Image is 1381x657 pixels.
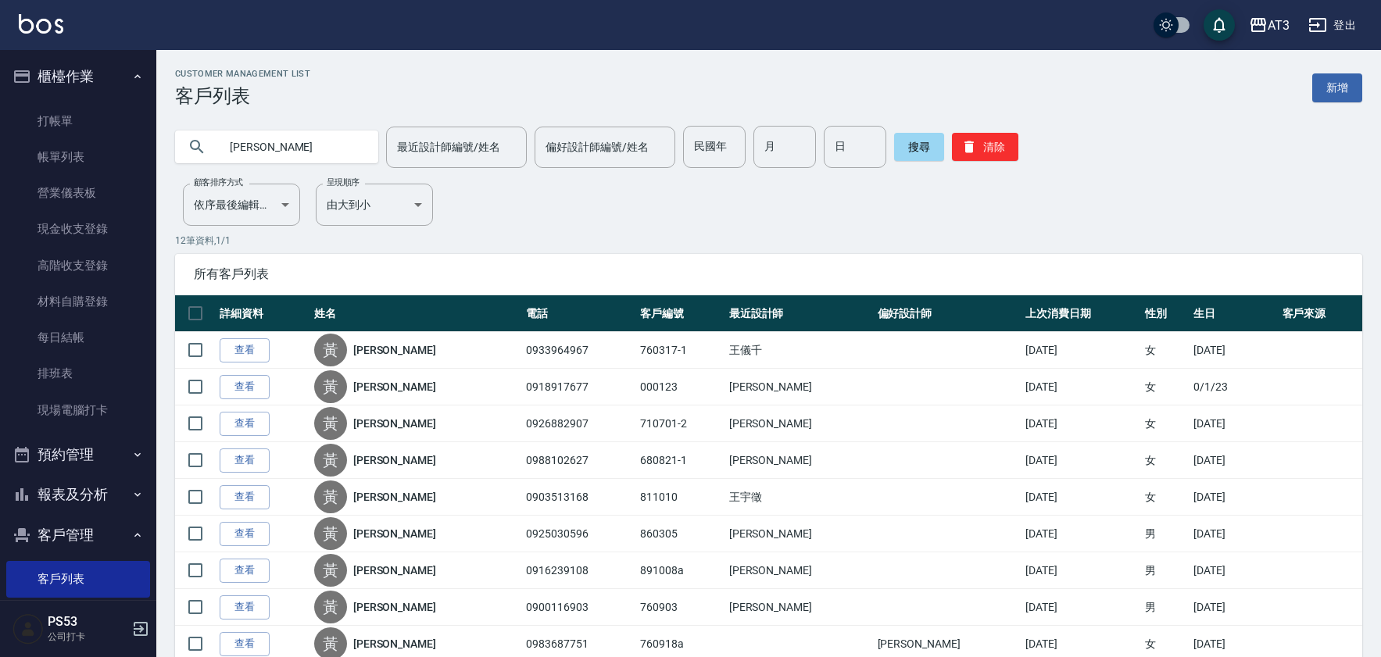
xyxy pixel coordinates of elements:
[636,295,725,332] th: 客戶編號
[1190,442,1279,479] td: [DATE]
[353,526,436,541] a: [PERSON_NAME]
[1021,589,1141,626] td: [DATE]
[194,177,243,188] label: 顧客排序方式
[725,516,874,552] td: [PERSON_NAME]
[6,598,150,634] a: 卡券管理
[194,266,1343,282] span: 所有客戶列表
[314,517,347,550] div: 黃
[636,516,725,552] td: 860305
[175,69,310,79] h2: Customer Management List
[353,599,436,615] a: [PERSON_NAME]
[874,295,1022,332] th: 偏好設計師
[1312,73,1362,102] a: 新增
[522,589,636,626] td: 0900116903
[1021,552,1141,589] td: [DATE]
[6,56,150,97] button: 櫃檯作業
[636,442,725,479] td: 680821-1
[1268,16,1290,35] div: AT3
[1141,442,1190,479] td: 女
[353,342,436,358] a: [PERSON_NAME]
[1279,295,1362,332] th: 客戶來源
[1190,516,1279,552] td: [DATE]
[522,332,636,369] td: 0933964967
[1141,295,1190,332] th: 性別
[220,338,270,362] a: 查看
[725,589,874,626] td: [PERSON_NAME]
[894,133,944,161] button: 搜尋
[725,552,874,589] td: [PERSON_NAME]
[1204,9,1235,41] button: save
[522,552,636,589] td: 0916239108
[353,562,436,578] a: [PERSON_NAME]
[6,355,150,391] a: 排班表
[353,452,436,468] a: [PERSON_NAME]
[725,405,874,442] td: [PERSON_NAME]
[636,332,725,369] td: 760317-1
[1141,332,1190,369] td: 女
[310,295,522,332] th: 姓名
[175,234,1362,248] p: 12 筆資料, 1 / 1
[1141,369,1190,405] td: 女
[636,552,725,589] td: 891008a
[522,479,636,516] td: 0903513168
[1021,295,1141,332] th: 上次消費日期
[353,379,436,395] a: [PERSON_NAME]
[725,332,874,369] td: 王儀千
[314,444,347,477] div: 黃
[6,211,150,247] a: 現金收支登錄
[220,375,270,399] a: 查看
[220,522,270,546] a: 查看
[175,85,310,107] h3: 客戶列表
[220,448,270,473] a: 查看
[316,184,433,226] div: 由大到小
[1302,11,1362,40] button: 登出
[1190,552,1279,589] td: [DATE]
[6,515,150,555] button: 客戶管理
[6,392,150,428] a: 現場電腦打卡
[522,405,636,442] td: 0926882907
[216,295,310,332] th: 詳細資料
[1141,516,1190,552] td: 男
[48,630,127,644] p: 公司打卡
[1190,295,1279,332] th: 生日
[1021,405,1141,442] td: [DATE]
[6,248,150,284] a: 高階收支登錄
[327,177,360,188] label: 呈現順序
[314,407,347,440] div: 黃
[353,416,436,431] a: [PERSON_NAME]
[636,479,725,516] td: 811010
[522,369,636,405] td: 0918917677
[220,559,270,583] a: 查看
[1141,405,1190,442] td: 女
[1141,589,1190,626] td: 男
[522,516,636,552] td: 0925030596
[6,284,150,320] a: 材料自購登錄
[725,479,874,516] td: 王宇徵
[6,320,150,355] a: 每日結帳
[19,14,63,34] img: Logo
[6,561,150,597] a: 客戶列表
[314,334,347,366] div: 黃
[220,412,270,436] a: 查看
[1190,369,1279,405] td: 0/1/23
[725,295,874,332] th: 最近設計師
[1021,332,1141,369] td: [DATE]
[220,595,270,620] a: 查看
[353,489,436,505] a: [PERSON_NAME]
[725,442,874,479] td: [PERSON_NAME]
[6,139,150,175] a: 帳單列表
[353,636,436,652] a: [PERSON_NAME]
[219,126,366,168] input: 搜尋關鍵字
[1021,516,1141,552] td: [DATE]
[314,480,347,513] div: 黃
[220,632,270,656] a: 查看
[314,554,347,587] div: 黃
[1021,442,1141,479] td: [DATE]
[636,589,725,626] td: 760903
[314,591,347,623] div: 黃
[522,295,636,332] th: 電話
[314,370,347,403] div: 黃
[636,405,725,442] td: 710701-2
[1190,405,1279,442] td: [DATE]
[1243,9,1296,41] button: AT3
